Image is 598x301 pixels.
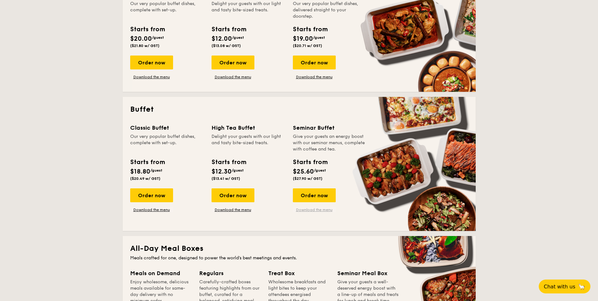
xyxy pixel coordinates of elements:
[130,56,173,69] div: Order now
[232,168,244,173] span: /guest
[293,207,336,212] a: Download the menu
[130,188,173,202] div: Order now
[313,35,325,40] span: /guest
[130,44,160,48] span: ($21.80 w/ GST)
[212,56,254,69] div: Order now
[152,35,164,40] span: /guest
[293,133,367,152] div: Give your guests an energy boost with our seminar menus, complete with coffee and tea.
[212,74,254,80] a: Download the menu
[212,188,254,202] div: Order now
[212,176,240,181] span: ($13.41 w/ GST)
[212,44,241,48] span: ($13.08 w/ GST)
[293,25,327,34] div: Starts from
[130,176,160,181] span: ($20.49 w/ GST)
[293,176,322,181] span: ($27.90 w/ GST)
[293,35,313,43] span: $19.00
[130,244,468,254] h2: All-Day Meal Boxes
[130,35,152,43] span: $20.00
[293,74,336,80] a: Download the menu
[130,74,173,80] a: Download the menu
[293,168,314,175] span: $25.60
[578,283,585,290] span: 🦙
[212,25,246,34] div: Starts from
[130,207,173,212] a: Download the menu
[130,123,204,132] div: Classic Buffet
[130,1,204,20] div: Our very popular buffet dishes, complete with set-up.
[130,104,468,115] h2: Buffet
[212,207,254,212] a: Download the menu
[544,284,575,290] span: Chat with us
[130,25,165,34] div: Starts from
[293,157,327,167] div: Starts from
[268,269,330,278] div: Treat Box
[293,188,336,202] div: Order now
[212,168,232,175] span: $12.30
[293,1,367,20] div: Our very popular buffet dishes, delivered straight to your doorstep.
[130,255,468,261] div: Meals crafted for one, designed to power the world's best meetings and events.
[539,280,590,293] button: Chat with us🦙
[212,123,285,132] div: High Tea Buffet
[337,269,399,278] div: Seminar Meal Box
[293,123,367,132] div: Seminar Buffet
[212,133,285,152] div: Delight your guests with our light and tasty bite-sized treats.
[314,168,326,173] span: /guest
[130,133,204,152] div: Our very popular buffet dishes, complete with set-up.
[150,168,162,173] span: /guest
[130,168,150,175] span: $18.80
[130,157,165,167] div: Starts from
[293,44,322,48] span: ($20.71 w/ GST)
[212,1,285,20] div: Delight your guests with our light and tasty bite-sized treats.
[212,35,232,43] span: $12.00
[293,56,336,69] div: Order now
[232,35,244,40] span: /guest
[212,157,246,167] div: Starts from
[199,269,261,278] div: Regulars
[130,269,192,278] div: Meals on Demand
